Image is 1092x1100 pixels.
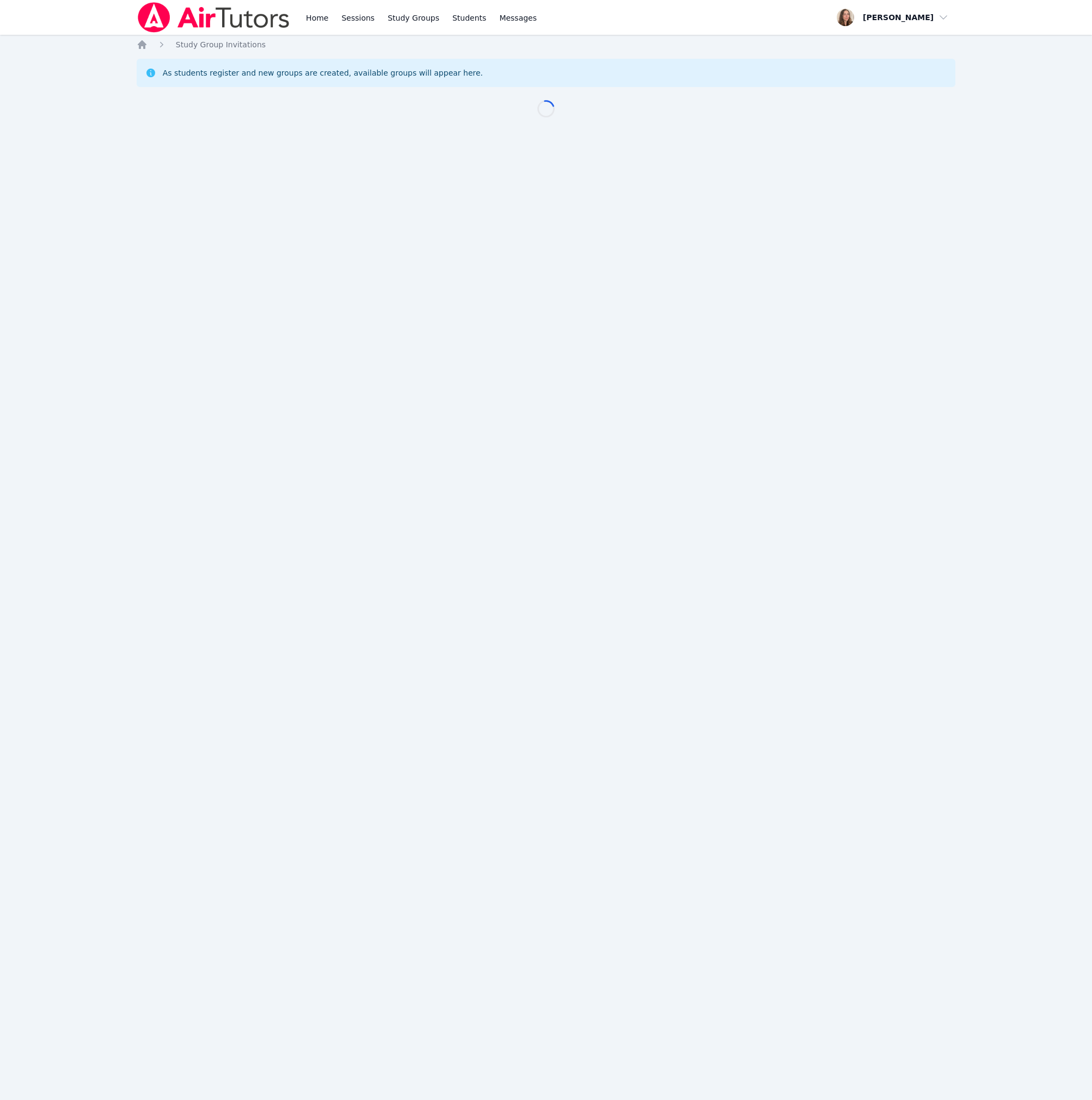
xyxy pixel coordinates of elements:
a: Study Group Invitations [176,39,266,50]
img: Air Tutors [137,2,291,33]
nav: Breadcrumb [137,39,956,50]
div: As students register and new groups are created, available groups will appear here. [163,67,483,78]
span: Messages [499,13,537,23]
span: Study Group Invitations [176,40,266,49]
